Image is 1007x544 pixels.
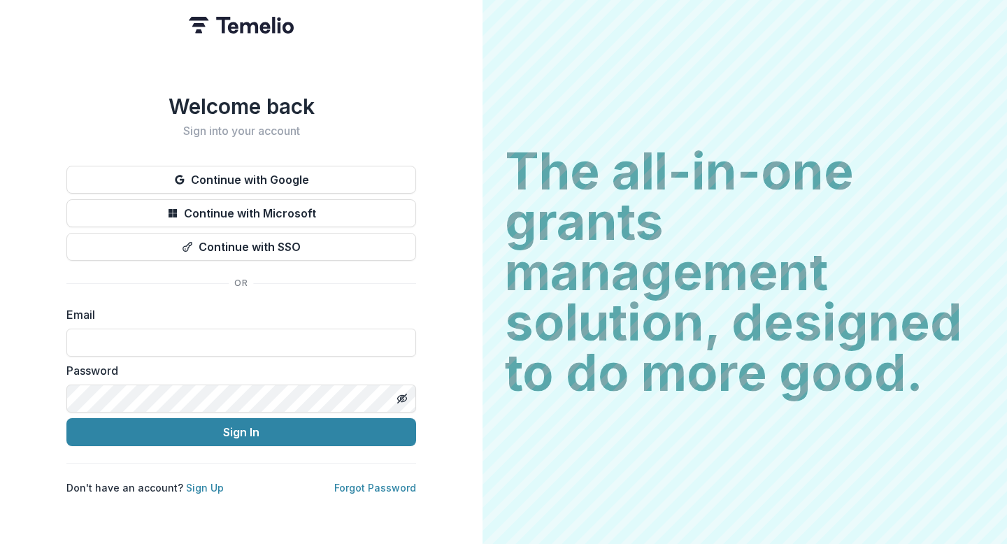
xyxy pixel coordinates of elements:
[66,199,416,227] button: Continue with Microsoft
[66,233,416,261] button: Continue with SSO
[66,166,416,194] button: Continue with Google
[186,482,224,494] a: Sign Up
[66,362,408,379] label: Password
[391,387,413,410] button: Toggle password visibility
[66,124,416,138] h2: Sign into your account
[66,94,416,119] h1: Welcome back
[66,418,416,446] button: Sign In
[66,306,408,323] label: Email
[66,480,224,495] p: Don't have an account?
[189,17,294,34] img: Temelio
[334,482,416,494] a: Forgot Password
